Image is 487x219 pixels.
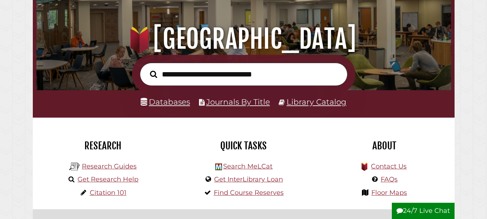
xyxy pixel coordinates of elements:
[90,189,127,197] a: Citation 101
[69,161,80,172] img: Hekman Library Logo
[150,70,157,78] i: Search
[371,189,407,197] a: Floor Maps
[179,140,309,152] h2: Quick Tasks
[38,140,168,152] h2: Research
[319,140,449,152] h2: About
[215,163,222,170] img: Hekman Library Logo
[371,162,407,170] a: Contact Us
[146,69,161,80] button: Search
[141,97,190,106] a: Databases
[214,189,284,197] a: Find Course Reserves
[381,175,398,183] a: FAQs
[78,175,138,183] a: Get Research Help
[44,23,444,55] h1: [GEOGRAPHIC_DATA]
[287,97,346,106] a: Library Catalog
[223,162,273,170] a: Search MeLCat
[206,97,270,106] a: Journals By Title
[214,175,283,183] a: Get InterLibrary Loan
[82,162,137,170] a: Research Guides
